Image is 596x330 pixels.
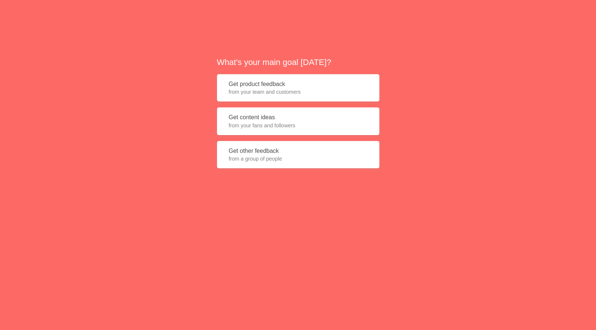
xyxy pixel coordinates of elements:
[217,74,379,102] button: Get product feedbackfrom your team and customers
[229,88,368,96] span: from your team and customers
[217,141,379,169] button: Get other feedbackfrom a group of people
[229,155,368,162] span: from a group of people
[217,107,379,135] button: Get content ideasfrom your fans and followers
[229,122,368,129] span: from your fans and followers
[217,56,379,68] h2: What's your main goal [DATE]?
